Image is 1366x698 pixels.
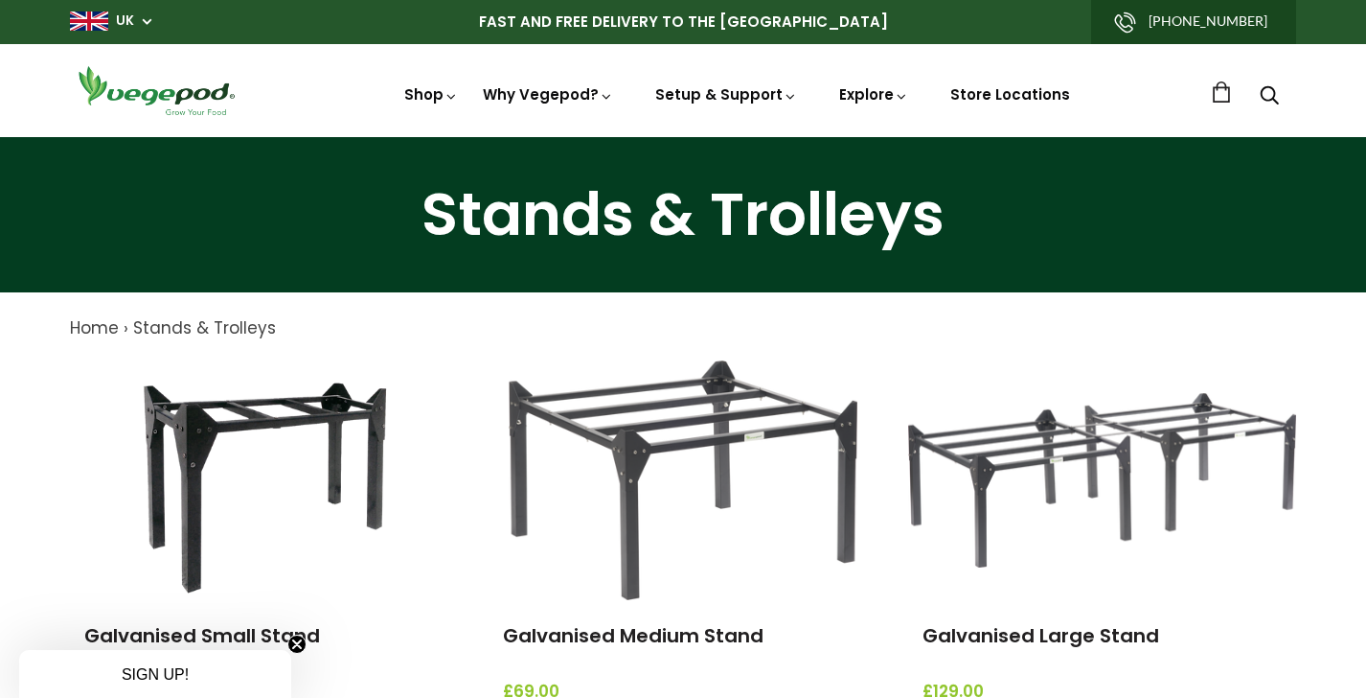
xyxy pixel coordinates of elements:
span: › [124,316,128,339]
a: Home [70,316,119,339]
a: Search [1260,87,1279,107]
img: Galvanised Large Stand [908,393,1296,568]
img: Galvanised Small Stand [123,361,406,600]
a: Setup & Support [655,84,797,105]
a: Store Locations [950,84,1070,105]
button: Close teaser [287,635,307,654]
h1: Stands & Trolleys [24,185,1342,244]
img: Galvanised Medium Stand [509,361,858,600]
a: Why Vegepod? [483,84,613,105]
a: UK [116,12,134,31]
a: Explore [839,84,908,105]
div: SIGN UP!Close teaser [19,650,291,698]
a: Stands & Trolleys [133,316,276,339]
a: Galvanised Small Stand [84,622,320,649]
img: gb_large.png [70,12,108,31]
img: Vegepod [70,63,242,118]
a: Shop [404,84,458,105]
nav: breadcrumbs [70,316,1296,341]
a: Galvanised Medium Stand [503,622,763,649]
a: Galvanised Large Stand [922,622,1159,649]
span: SIGN UP! [122,666,189,683]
